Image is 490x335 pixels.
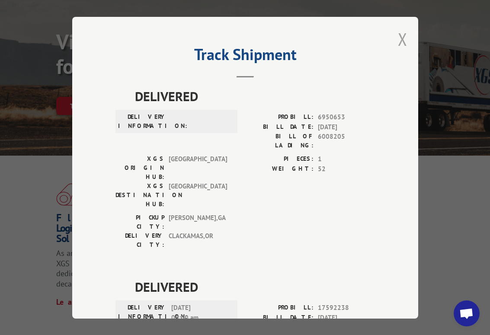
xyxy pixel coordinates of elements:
label: XGS DESTINATION HUB: [115,182,164,209]
span: CLACKAMAS , OR [169,231,227,249]
label: DELIVERY INFORMATION: [118,303,167,332]
label: XGS ORIGIN HUB: [115,154,164,182]
span: DELIVERED [135,277,375,297]
label: DELIVERY INFORMATION: [118,112,167,131]
span: 6008205 [318,132,375,150]
h2: Track Shipment [115,48,375,65]
span: [PERSON_NAME] , GA [169,213,227,231]
span: [DATE] 08:00 am [PERSON_NAME] [171,303,230,332]
div: Open chat [454,300,480,326]
label: BILL OF LADING: [245,132,314,150]
label: PROBILL: [245,303,314,313]
label: BILL DATE: [245,122,314,132]
label: BILL DATE: [245,313,314,322]
span: [GEOGRAPHIC_DATA] [169,154,227,182]
span: 52 [318,164,375,174]
label: PROBILL: [245,112,314,122]
label: DELIVERY CITY: [115,231,164,249]
label: PIECES: [245,154,314,164]
span: DELIVERED [135,86,375,106]
label: PICKUP CITY: [115,213,164,231]
span: 6950653 [318,112,375,122]
button: Close modal [398,28,407,51]
span: [GEOGRAPHIC_DATA] [169,182,227,209]
span: 17592238 [318,303,375,313]
label: WEIGHT: [245,164,314,174]
span: 1 [318,154,375,164]
span: [DATE] [318,313,375,322]
span: [DATE] [318,122,375,132]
